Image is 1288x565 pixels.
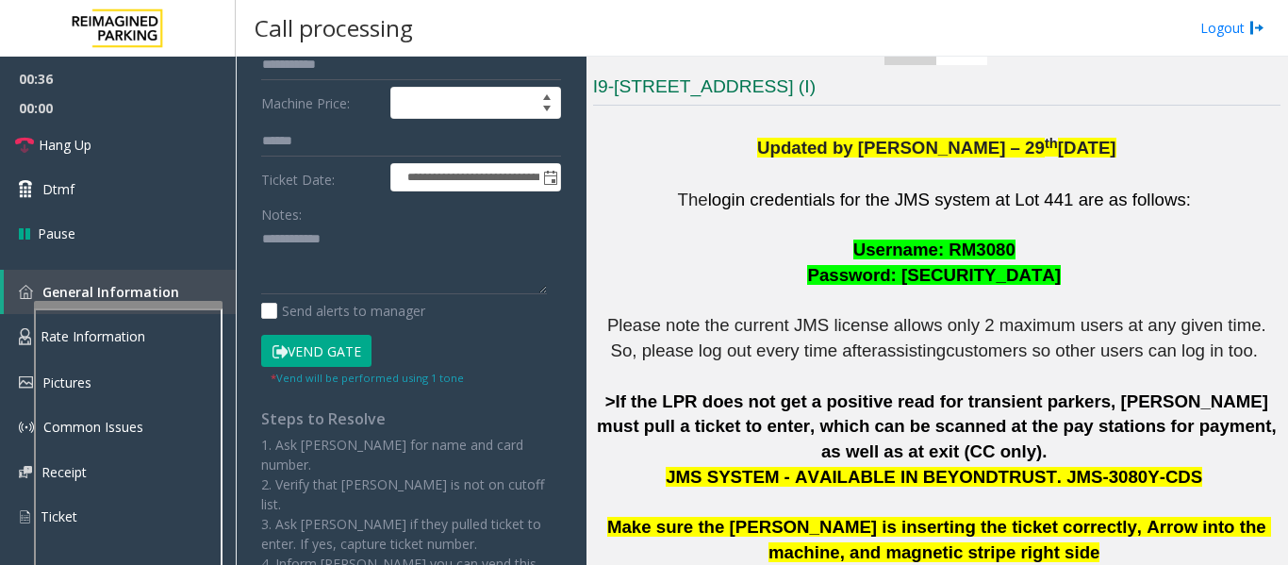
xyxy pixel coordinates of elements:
[878,341,947,360] span: assisting
[534,88,560,103] span: Increase value
[42,283,179,301] span: General Information
[256,163,386,191] label: Ticket Date:
[19,466,32,478] img: 'icon'
[4,270,236,314] a: General Information
[39,135,91,155] span: Hang Up
[245,5,422,51] h3: Call processing
[534,103,560,118] span: Decrease value
[539,164,560,191] span: Toggle popup
[19,328,31,345] img: 'icon'
[807,265,1060,285] span: Password: [SECURITY_DATA]
[853,240,1016,259] span: Username: RM3080
[757,138,1045,158] span: Updated by [PERSON_NAME] – 29
[19,420,34,435] img: 'icon'
[708,190,1191,209] span: login credentials for the JMS system at Lot 441 are as follows:
[38,224,75,243] span: Pause
[261,301,425,321] label: Send alerts to manager
[261,410,561,428] h4: Steps to Resolve
[593,75,1280,106] h3: I9-[STREET_ADDRESS] (I)
[19,285,33,299] img: 'icon'
[42,179,74,199] span: Dtmf
[666,467,1202,487] span: JMS SYSTEM - AVAILABLE IN BEYONDTRUST. JMS-3080Y-CDS
[1249,18,1264,38] img: logout
[261,335,372,367] button: Vend Gate
[607,517,1271,562] span: Make sure the [PERSON_NAME] is inserting the ticket correctly, Arrow into the machine, and magnet...
[678,190,708,209] span: The
[1045,136,1058,151] span: th
[597,391,1281,461] span: >If the LPR does not get a positive read for transient parkers, [PERSON_NAME] must pull a ticket ...
[1058,138,1116,158] span: [DATE]
[271,371,464,385] small: Vend will be performed using 1 tone
[261,198,302,224] label: Notes:
[19,376,33,389] img: 'icon'
[19,508,31,525] img: 'icon'
[946,341,1258,360] span: customers so other users can log in too.
[1200,18,1264,38] a: Logout
[607,315,1271,360] span: Please note the current JMS license allows only 2 maximum users at any given time. So, please log...
[256,87,386,119] label: Machine Price:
